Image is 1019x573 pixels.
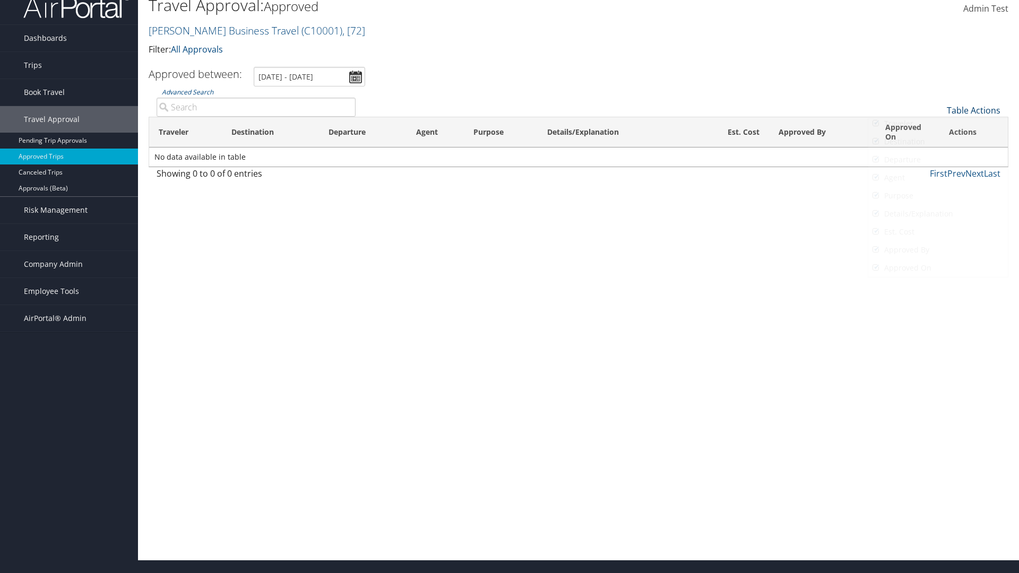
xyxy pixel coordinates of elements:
[24,305,87,332] span: AirPortal® Admin
[868,259,1008,277] a: Approved On
[868,133,1008,151] a: Destination
[24,79,65,106] span: Book Travel
[868,205,1008,223] a: Details/Explanation
[24,25,67,51] span: Dashboards
[24,52,42,79] span: Trips
[868,151,1008,169] a: Departure
[868,241,1008,259] a: Approved By
[868,115,1008,133] a: Traveler
[24,251,83,277] span: Company Admin
[868,223,1008,241] a: Est. Cost
[24,278,79,305] span: Employee Tools
[24,106,80,133] span: Travel Approval
[24,224,59,250] span: Reporting
[24,197,88,223] span: Risk Management
[868,187,1008,205] a: Purpose
[868,169,1008,187] a: Agent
